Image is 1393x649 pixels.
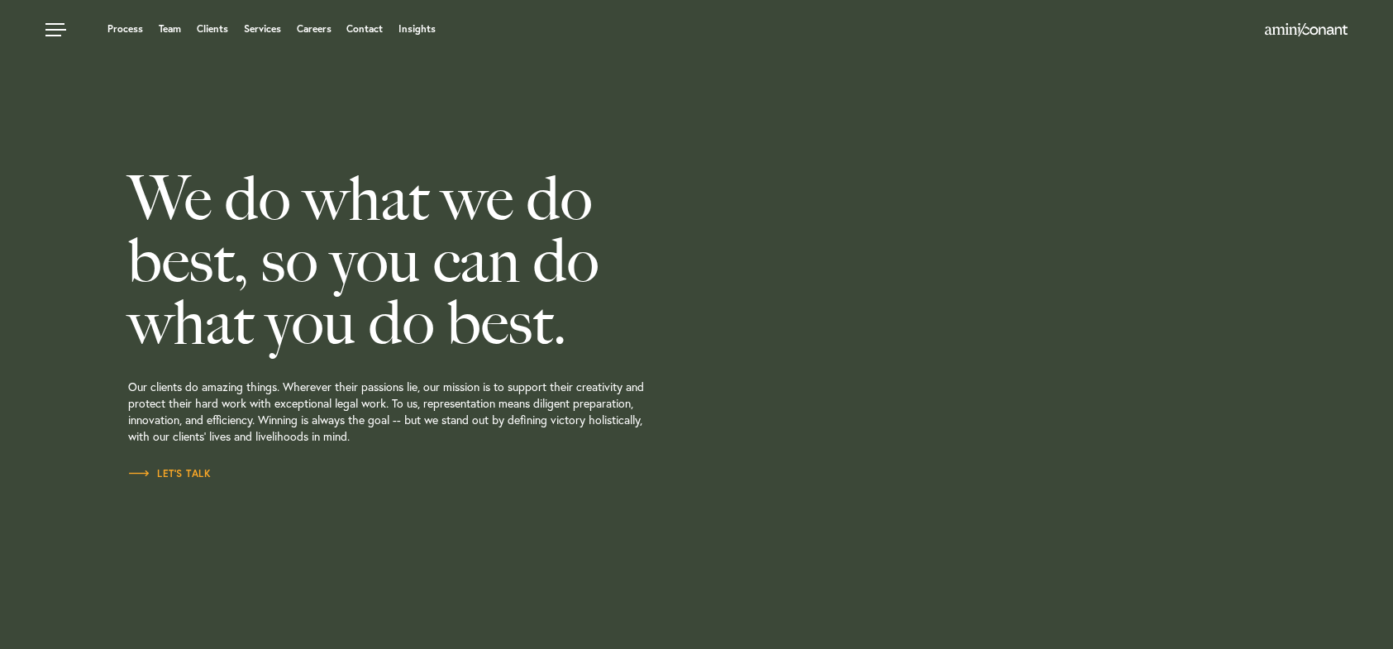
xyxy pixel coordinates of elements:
[128,168,800,354] h2: We do what we do best, so you can do what you do best.
[128,465,211,482] a: Let’s Talk
[398,24,436,34] a: Insights
[107,24,143,34] a: Process
[197,24,228,34] a: Clients
[346,24,383,34] a: Contact
[128,469,211,479] span: Let’s Talk
[159,24,181,34] a: Team
[128,354,800,465] p: Our clients do amazing things. Wherever their passions lie, our mission is to support their creat...
[1265,23,1348,36] img: Amini & Conant
[244,24,281,34] a: Services
[297,24,332,34] a: Careers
